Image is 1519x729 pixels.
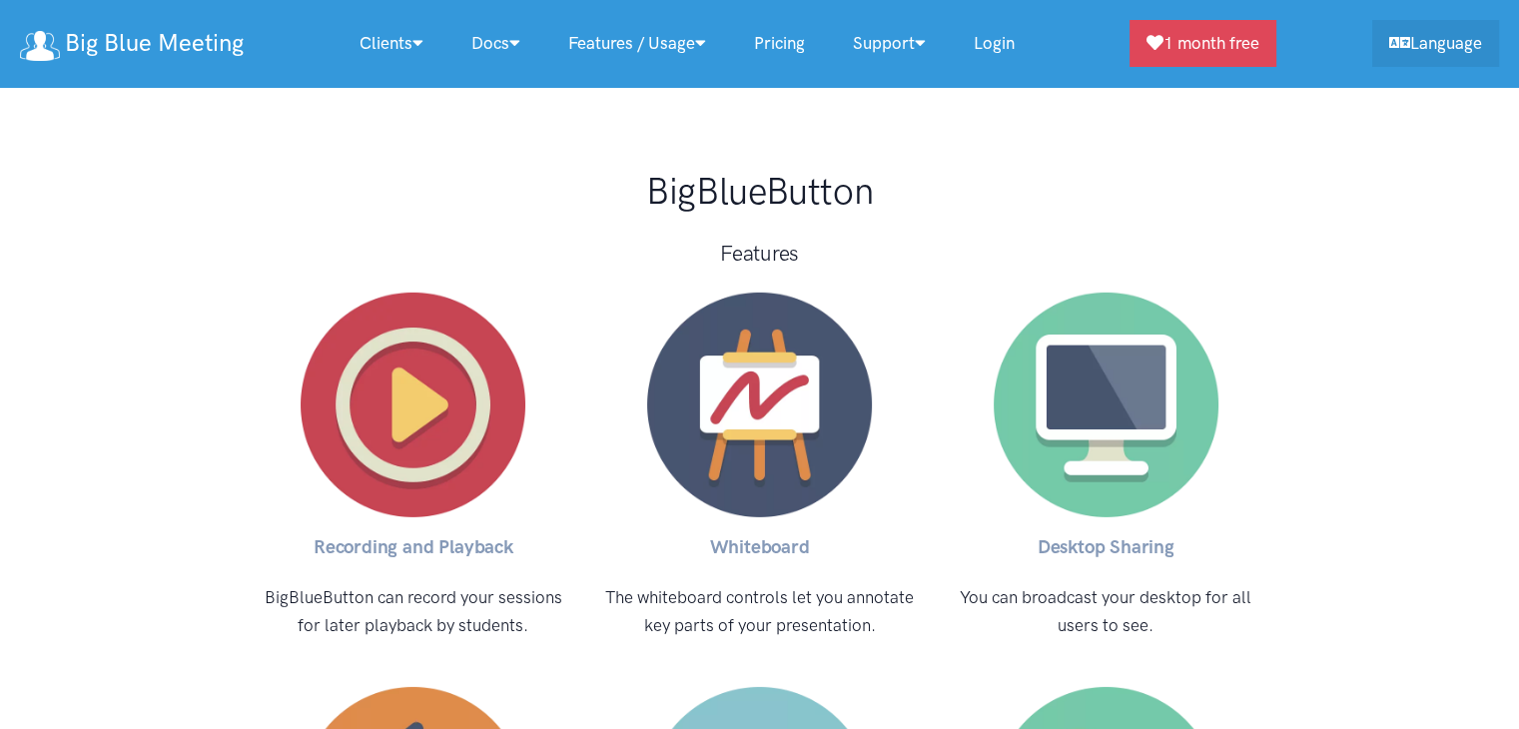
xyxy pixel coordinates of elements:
[301,293,525,517] img: Recording and Playback
[709,535,809,558] strong: Whiteboard
[20,22,244,65] a: Big Blue Meeting
[1130,20,1276,67] a: 1 month free
[730,22,829,65] a: Pricing
[433,167,1086,215] h1: BigBlueButton
[647,293,872,517] img: Whiteboard
[829,22,950,65] a: Support
[447,22,544,65] a: Docs
[20,31,60,61] img: logo
[314,535,513,558] strong: Recording and Playback
[1038,535,1174,558] strong: Desktop Sharing
[994,293,1218,517] img: Desktop Sharing
[602,584,917,638] p: The whiteboard controls let you annotate key parts of your presentation.
[1372,20,1499,67] a: Language
[544,22,730,65] a: Features / Usage
[950,22,1039,65] a: Login
[336,22,447,65] a: Clients
[257,584,571,638] p: BigBlueButton can record your sessions for later playback by students.
[949,584,1263,638] p: You can broadcast your desktop for all users to see.
[261,239,1259,268] h3: Features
